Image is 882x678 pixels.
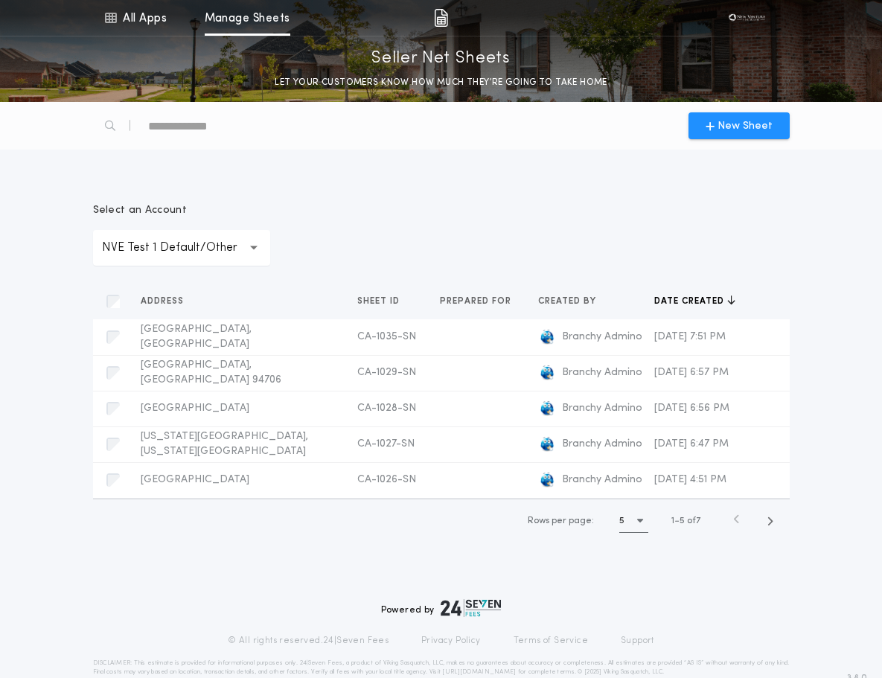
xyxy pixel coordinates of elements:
[654,403,729,414] span: [DATE] 6:56 PM
[562,365,642,380] span: Branchy Admino
[357,474,416,485] span: CA-1026-SN
[141,474,249,485] span: [GEOGRAPHIC_DATA]
[671,517,674,525] span: 1
[654,331,726,342] span: [DATE] 7:51 PM
[654,474,726,485] span: [DATE] 4:51 PM
[538,364,556,382] img: logo
[538,295,599,307] span: Created by
[538,294,607,309] button: Created by
[562,437,642,452] span: Branchy Admino
[357,295,403,307] span: Sheet ID
[619,514,624,528] h1: 5
[724,10,769,25] img: vs-icon
[538,471,556,489] img: logo
[357,367,416,378] span: CA-1029-SN
[562,401,642,416] span: Branchy Admino
[562,330,642,345] span: Branchy Admino
[93,203,270,218] p: Select an Account
[680,517,685,525] span: 5
[141,431,308,457] span: [US_STATE][GEOGRAPHIC_DATA], [US_STATE][GEOGRAPHIC_DATA]
[538,400,556,418] img: logo
[141,403,249,414] span: [GEOGRAPHIC_DATA]
[421,635,481,647] a: Privacy Policy
[562,473,642,487] span: Branchy Admino
[228,635,389,647] p: © All rights reserved. 24|Seven Fees
[141,324,252,350] span: [GEOGRAPHIC_DATA], [GEOGRAPHIC_DATA]
[141,295,187,307] span: Address
[93,230,270,266] button: NVE Test 1 Default/Other
[442,669,516,675] a: [URL][DOMAIN_NAME]
[687,514,700,528] span: of 7
[441,599,502,617] img: logo
[538,435,556,453] img: logo
[357,294,411,309] button: Sheet ID
[718,118,773,134] span: New Sheet
[621,635,654,647] a: Support
[440,295,514,307] span: Prepared for
[619,509,648,533] button: 5
[357,403,416,414] span: CA-1028-SN
[371,47,511,71] p: Seller Net Sheets
[538,328,556,346] img: logo
[654,438,729,450] span: [DATE] 6:47 PM
[528,517,594,525] span: Rows per page:
[93,659,790,677] p: DISCLAIMER: This estimate is provided for informational purposes only. 24|Seven Fees, a product o...
[434,9,448,27] img: img
[141,359,281,386] span: [GEOGRAPHIC_DATA], [GEOGRAPHIC_DATA] 94706
[654,295,727,307] span: Date created
[357,438,415,450] span: CA-1027-SN
[654,294,735,309] button: Date created
[654,367,729,378] span: [DATE] 6:57 PM
[141,294,195,309] button: Address
[102,239,261,257] p: NVE Test 1 Default/Other
[357,331,416,342] span: CA-1035-SN
[514,635,588,647] a: Terms of Service
[275,75,607,90] p: LET YOUR CUSTOMERS KNOW HOW MUCH THEY’RE GOING TO TAKE HOME
[381,599,502,617] div: Powered by
[688,112,790,139] button: New Sheet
